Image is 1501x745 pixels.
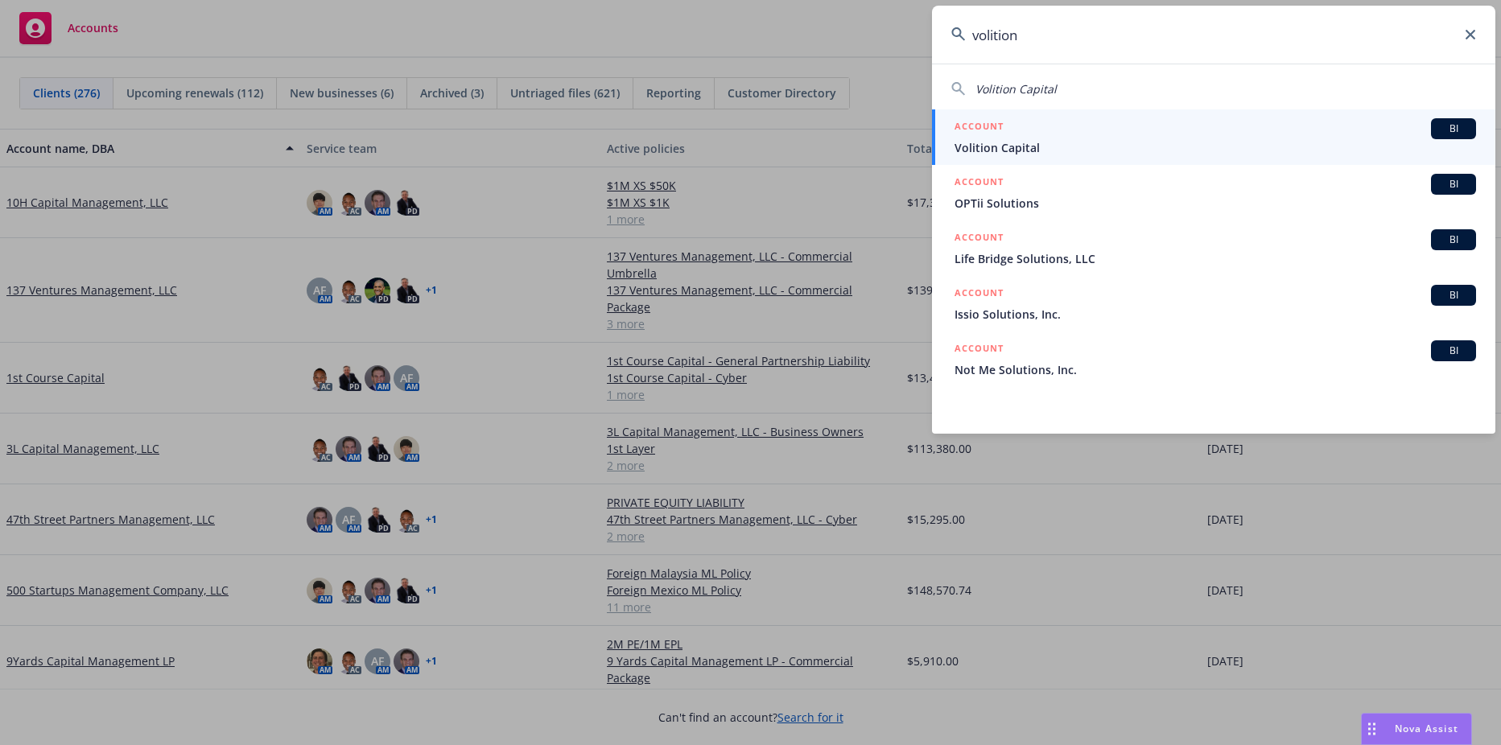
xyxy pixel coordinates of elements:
span: BI [1437,177,1470,191]
span: Not Me Solutions, Inc. [955,361,1476,378]
h5: ACCOUNT [955,174,1004,193]
span: Issio Solutions, Inc. [955,306,1476,323]
h5: ACCOUNT [955,229,1004,249]
span: BI [1437,121,1470,136]
span: BI [1437,344,1470,358]
span: Nova Assist [1395,722,1458,735]
h5: ACCOUNT [955,285,1004,304]
div: Drag to move [1362,714,1382,744]
span: BI [1437,233,1470,247]
span: Volition Capital [975,81,1057,97]
a: ACCOUNTBIOPTii Solutions [932,165,1495,220]
a: ACCOUNTBIIssio Solutions, Inc. [932,276,1495,331]
a: ACCOUNTBILife Bridge Solutions, LLC [932,220,1495,276]
span: Life Bridge Solutions, LLC [955,250,1476,267]
span: Volition Capital [955,139,1476,156]
input: Search... [932,6,1495,64]
span: OPTii Solutions [955,195,1476,212]
button: Nova Assist [1361,713,1472,745]
h5: ACCOUNT [955,118,1004,138]
h5: ACCOUNT [955,340,1004,360]
a: ACCOUNTBINot Me Solutions, Inc. [932,331,1495,387]
span: BI [1437,288,1470,303]
a: ACCOUNTBIVolition Capital [932,109,1495,165]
